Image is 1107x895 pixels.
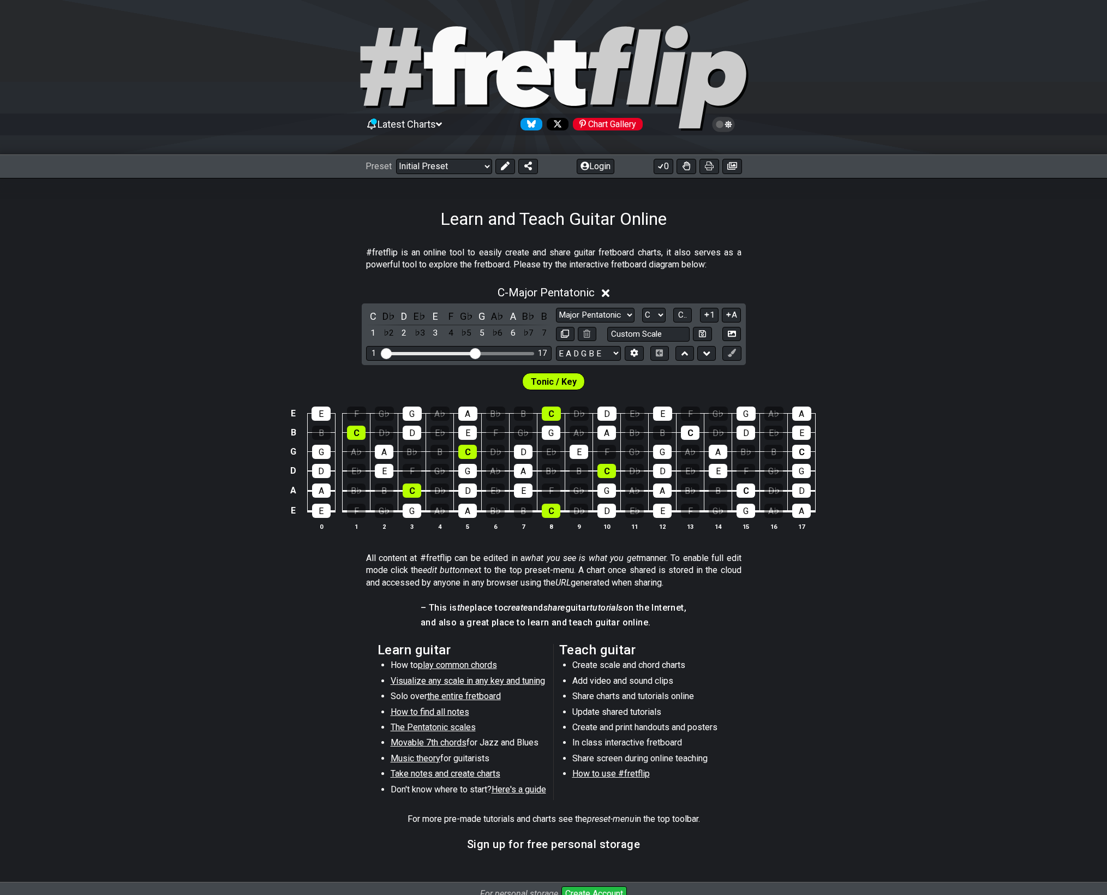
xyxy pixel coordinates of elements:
span: Take notes and create charts [391,768,500,779]
button: Move up [675,346,694,361]
h4: – This is place to and guitar on the Internet, [421,602,686,614]
div: toggle scale degree [459,326,474,341]
div: F [347,504,366,518]
div: toggle scale degree [444,326,458,341]
div: F [347,407,366,421]
div: A♭ [625,484,644,498]
div: B♭ [681,484,699,498]
div: B♭ [737,445,755,459]
h2: Learn guitar [378,644,548,656]
em: tutorials [590,602,623,613]
div: D [597,407,617,421]
button: Create Image [722,327,741,342]
th: 15 [732,521,760,532]
span: play common chords [418,660,497,670]
div: G♭ [375,407,394,421]
th: 16 [760,521,788,532]
div: toggle pitch class [444,309,458,324]
div: toggle scale degree [428,326,442,341]
h1: Learn and Teach Guitar Online [440,208,667,229]
p: #fretflip is an online tool to easily create and share guitar fretboard charts, it also serves as... [366,247,741,271]
div: F [486,426,505,440]
div: G [403,504,421,518]
div: E [458,426,477,440]
select: Tuning [556,346,621,361]
em: URL [555,577,571,588]
th: 14 [704,521,732,532]
td: E [287,404,300,423]
em: what you see is what you get [525,553,639,563]
div: D♭ [570,407,589,421]
div: D♭ [625,464,644,478]
span: Movable 7th chords [391,737,466,748]
div: D [597,504,616,518]
div: F [737,464,755,478]
button: 1 [700,308,719,323]
span: the entire fretboard [427,691,501,701]
div: D♭ [709,426,727,440]
div: B♭ [486,504,505,518]
div: D♭ [430,484,449,498]
div: A [597,426,616,440]
a: Follow #fretflip at X [542,118,569,130]
div: C [403,484,421,498]
div: E♭ [681,464,699,478]
div: 1 [372,349,376,358]
div: toggle pitch class [428,309,442,324]
div: D♭ [570,504,588,518]
span: How to use #fretflip [572,768,650,779]
div: C [792,445,811,459]
span: Here's a guide [492,784,546,795]
div: toggle pitch class [522,309,536,324]
span: C - Major Pentatonic [498,286,595,299]
div: E♭ [625,504,644,518]
span: Visualize any scale in any key and tuning [391,676,545,686]
td: D [287,461,300,481]
div: G♭ [764,464,783,478]
div: F [681,407,700,421]
div: F [681,504,699,518]
div: E [709,464,727,478]
th: 5 [454,521,482,532]
button: Delete [578,327,596,342]
div: E♭ [625,407,644,421]
th: 3 [398,521,426,532]
div: D [653,464,672,478]
div: B [653,426,672,440]
h2: Teach guitar [559,644,730,656]
div: E [653,407,672,421]
div: E [514,484,532,498]
button: Move down [697,346,716,361]
li: How to [391,659,546,675]
p: For more pre-made tutorials and charts see the in the top toolbar. [408,813,700,825]
span: Latest Charts [378,118,436,130]
div: E [653,504,672,518]
div: toggle scale degree [506,326,520,341]
button: A [722,308,741,323]
div: A [792,407,811,421]
div: toggle pitch class [381,309,396,324]
button: Login [577,159,614,174]
div: Chart Gallery [573,118,643,130]
div: G [792,464,811,478]
select: Tonic/Root [642,308,666,323]
button: Share Preset [518,159,538,174]
span: How to find all notes [391,707,469,717]
li: Create and print handouts and posters [572,721,728,737]
div: E [312,407,331,421]
select: Scale [556,308,635,323]
div: A [709,445,727,459]
div: A♭ [486,464,505,478]
div: E [312,504,331,518]
div: B♭ [486,407,505,421]
div: G♭ [375,504,393,518]
div: D [458,484,477,498]
div: C [347,426,366,440]
div: D♭ [764,484,783,498]
div: G♭ [709,407,728,421]
select: Preset [396,159,492,174]
li: Add video and sound clips [572,675,728,690]
th: 8 [537,521,565,532]
div: toggle scale degree [381,326,396,341]
th: 12 [649,521,677,532]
